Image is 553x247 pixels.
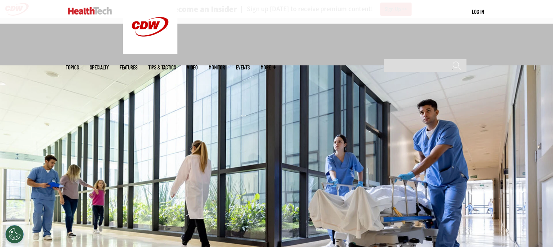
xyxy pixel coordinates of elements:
[236,65,250,70] a: Events
[472,8,484,16] div: User menu
[5,225,24,243] div: Cookies Settings
[123,48,177,56] a: CDW
[120,65,137,70] a: Features
[261,65,276,70] span: More
[209,65,225,70] a: MonITor
[90,65,109,70] span: Specialty
[472,8,484,15] a: Log in
[68,7,112,15] img: Home
[187,65,198,70] a: Video
[5,225,24,243] button: Open Preferences
[66,65,79,70] span: Topics
[148,65,176,70] a: Tips & Tactics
